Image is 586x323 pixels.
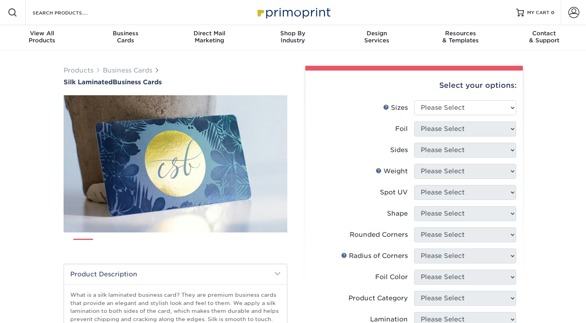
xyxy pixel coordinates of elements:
[418,30,502,37] span: Resources
[231,236,251,255] img: Business Cards 07
[64,78,287,86] h1: Business Cards
[502,25,586,50] a: Contact& Support
[349,294,408,303] div: Product Category
[380,188,408,197] div: Spot UV
[375,272,408,282] div: Foil Color
[395,124,408,134] div: Foil
[205,236,225,255] img: Business Cards 06
[251,25,335,50] a: Shop ByIndustry
[254,4,332,21] img: Primoprint
[64,52,287,276] img: Silk Laminated 01
[73,236,93,256] img: Business Cards 01
[100,236,119,255] img: Business Cards 02
[350,230,408,240] div: Rounded Corners
[84,30,167,44] div: Cards
[335,25,418,50] a: DesignServices
[64,78,113,86] span: Silk Laminated
[502,30,586,37] span: Contact
[387,209,408,218] div: Shape
[257,236,277,255] img: Business Cards 08
[527,9,549,16] span: MY CART
[551,10,555,15] span: 0
[64,78,287,86] a: Silk LaminatedBusiness Cards
[341,251,408,261] div: Radius of Corners
[64,264,287,284] h2: Product Description
[251,30,335,37] span: Shop By
[502,30,586,44] div: & Support
[383,103,408,113] div: Sizes
[32,8,108,17] input: SEARCH PRODUCTS.....
[84,30,167,37] span: Business
[376,167,408,176] div: Weight
[152,236,172,255] img: Business Cards 04
[418,25,502,50] a: Resources& Templates
[103,67,152,74] a: Business Cards
[335,30,418,37] span: Design
[84,25,167,50] a: BusinessCards
[335,30,418,44] div: Services
[390,145,408,155] div: Sides
[168,25,251,50] a: Direct MailMarketing
[64,67,93,74] a: Products
[126,236,146,255] img: Business Cards 03
[418,30,502,44] div: & Templates
[168,30,251,44] div: Marketing
[312,71,517,100] div: Select your options:
[251,30,335,44] div: Industry
[168,30,251,37] span: Direct Mail
[179,236,198,255] img: Business Cards 05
